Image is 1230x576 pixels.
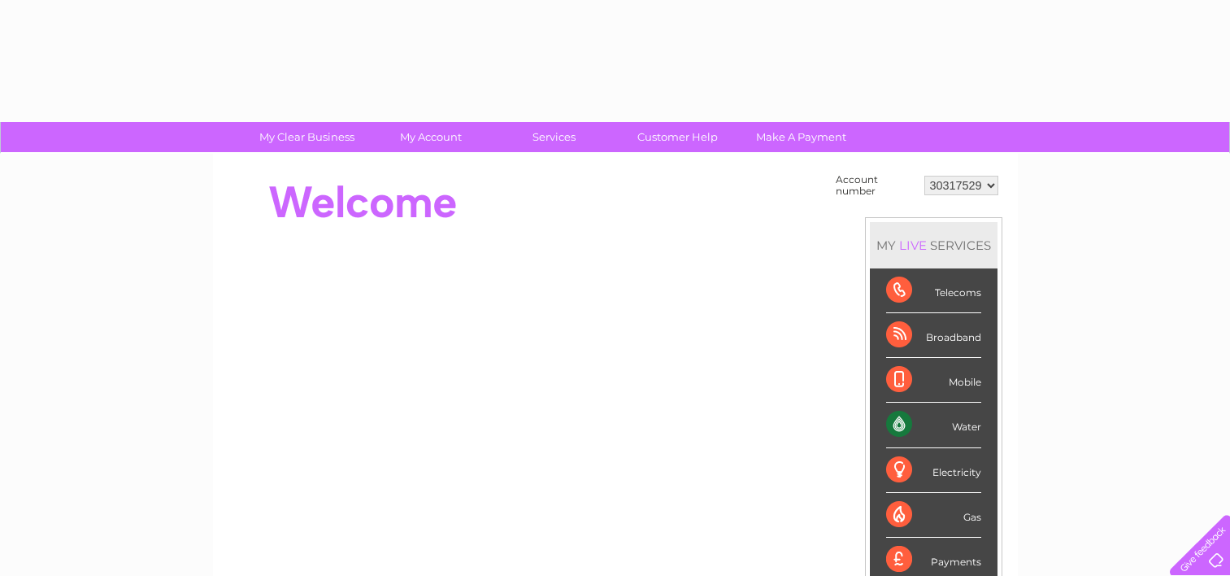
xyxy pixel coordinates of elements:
a: Customer Help [611,122,745,152]
div: LIVE [896,238,930,253]
div: Broadband [886,313,981,358]
a: My Account [363,122,498,152]
div: Water [886,403,981,447]
td: Account number [832,170,920,201]
div: Electricity [886,448,981,493]
div: Gas [886,493,981,538]
a: My Clear Business [240,122,374,152]
div: MY SERVICES [870,222,997,268]
a: Services [487,122,621,152]
div: Mobile [886,358,981,403]
a: Make A Payment [734,122,868,152]
div: Telecoms [886,268,981,313]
